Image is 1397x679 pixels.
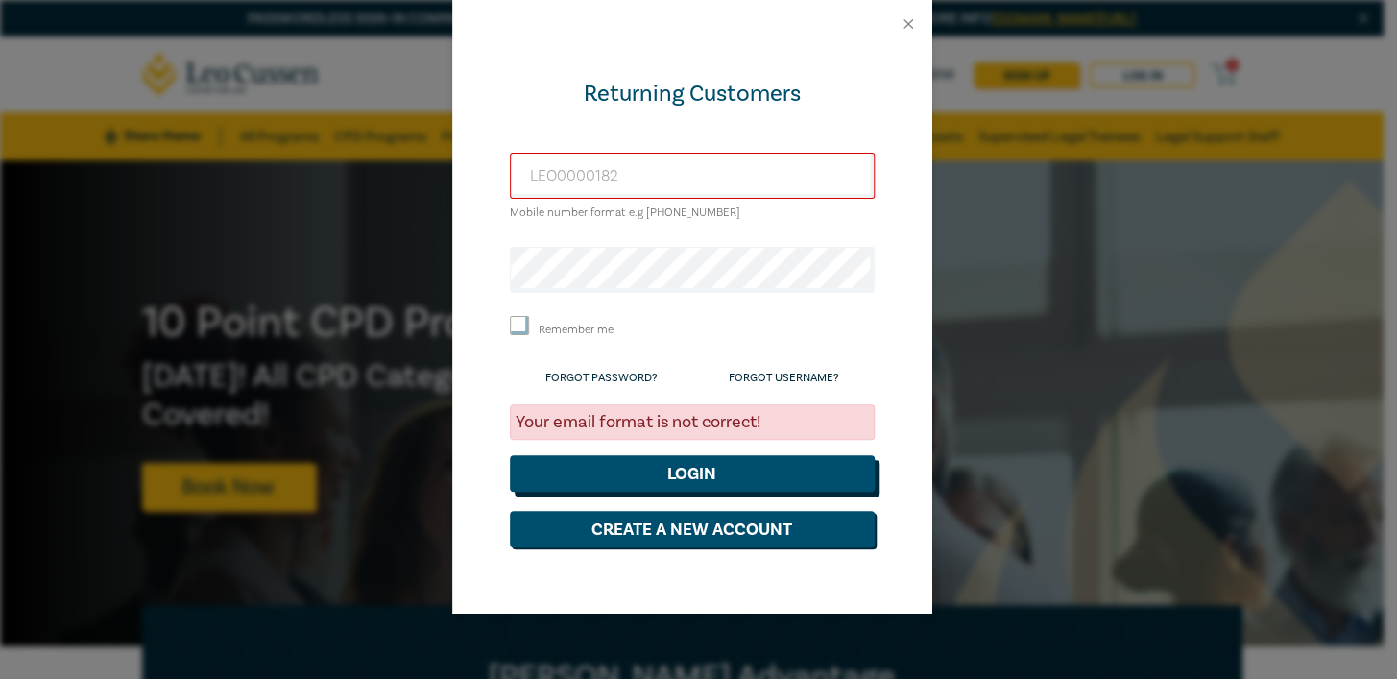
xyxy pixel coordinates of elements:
div: Returning Customers [510,79,875,109]
input: Enter email or Mobile number [510,153,875,199]
button: Create a New Account [510,511,875,547]
small: Mobile number format e.g [PHONE_NUMBER] [510,206,740,220]
button: Login [510,455,875,492]
a: Forgot Password? [545,371,658,385]
label: Remember me [539,322,614,338]
button: Close [900,15,917,33]
a: Forgot Username? [729,371,839,385]
div: Your email format is not correct! [510,404,875,441]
